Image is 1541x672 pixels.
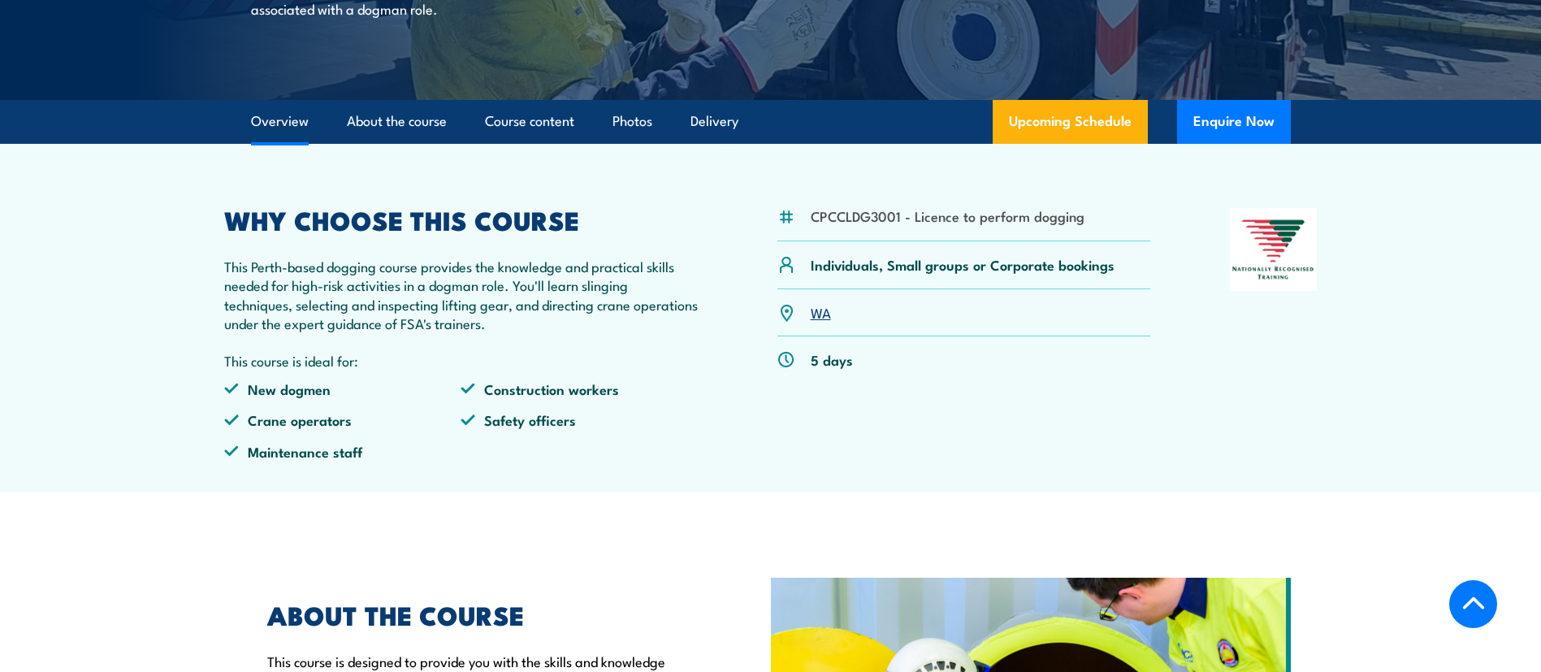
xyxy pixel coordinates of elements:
[224,442,461,461] li: Maintenance staff
[811,255,1115,274] p: Individuals, Small groups or Corporate bookings
[811,350,853,369] p: 5 days
[811,206,1084,225] li: CPCCLDG3001 - Licence to perform dogging
[224,379,461,398] li: New dogmen
[613,100,652,143] a: Photos
[267,603,696,626] h2: ABOUT THE COURSE
[1230,208,1318,291] img: Nationally Recognised Training logo.
[993,100,1148,144] a: Upcoming Schedule
[461,410,698,429] li: Safety officers
[461,379,698,398] li: Construction workers
[347,100,447,143] a: About the course
[224,351,699,370] p: This course is ideal for:
[224,410,461,429] li: Crane operators
[485,100,574,143] a: Course content
[224,208,699,231] h2: WHY CHOOSE THIS COURSE
[1177,100,1291,144] button: Enquire Now
[224,257,699,333] p: This Perth-based dogging course provides the knowledge and practical skills needed for high-risk ...
[251,100,309,143] a: Overview
[811,302,831,322] a: WA
[690,100,738,143] a: Delivery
